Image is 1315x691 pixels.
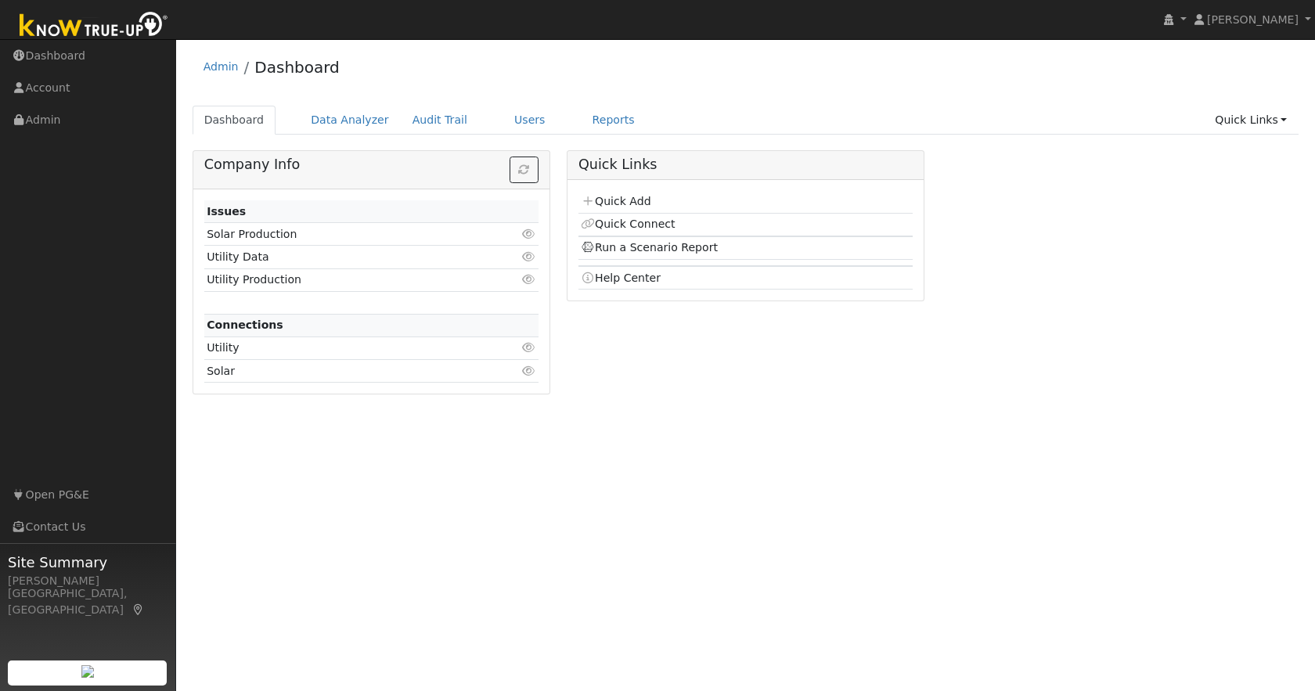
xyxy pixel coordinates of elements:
td: Utility Production [204,268,485,291]
a: Quick Connect [581,218,675,230]
img: retrieve [81,665,94,678]
div: [PERSON_NAME] [8,573,168,589]
strong: Connections [207,319,283,331]
a: Dashboard [254,58,340,77]
td: Utility Data [204,246,485,268]
div: [GEOGRAPHIC_DATA], [GEOGRAPHIC_DATA] [8,585,168,618]
a: Map [131,603,146,616]
strong: Issues [207,205,246,218]
h5: Quick Links [578,157,913,173]
img: Know True-Up [12,9,176,44]
i: Click to view [522,251,536,262]
a: Audit Trail [401,106,479,135]
i: Click to view [522,342,536,353]
a: Run a Scenario Report [581,241,718,254]
i: Click to view [522,229,536,239]
a: Dashboard [193,106,276,135]
a: Reports [581,106,647,135]
a: Admin [204,60,239,73]
i: Click to view [522,274,536,285]
i: Click to view [522,365,536,376]
span: Site Summary [8,552,168,573]
span: [PERSON_NAME] [1207,13,1299,26]
td: Utility [204,337,485,359]
h5: Company Info [204,157,539,173]
a: Quick Add [581,195,650,207]
td: Solar [204,360,485,383]
a: Data Analyzer [299,106,401,135]
a: Users [503,106,557,135]
td: Solar Production [204,223,485,246]
a: Help Center [581,272,661,284]
a: Quick Links [1203,106,1299,135]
